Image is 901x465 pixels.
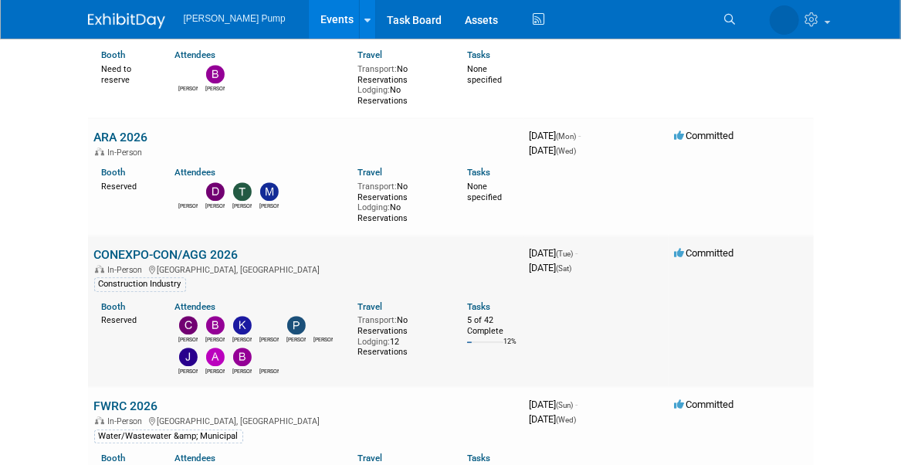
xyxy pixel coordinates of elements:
[357,453,382,463] a: Travel
[357,315,397,325] span: Transport:
[232,334,252,344] div: Kelly Seliga
[178,334,198,344] div: Christopher Thompson
[205,83,225,93] div: Bobby Zitzka
[579,130,581,141] span: -
[102,178,152,192] div: Reserved
[576,247,578,259] span: -
[178,366,198,375] div: Jake Sowders
[102,167,126,178] a: Booth
[675,130,734,141] span: Committed
[174,453,215,463] a: Attendees
[530,262,572,273] span: [DATE]
[94,130,148,144] a: ARA 2026
[184,13,286,24] span: [PERSON_NAME] Pump
[675,399,734,410] span: Committed
[530,247,578,259] span: [DATE]
[108,265,147,275] span: In-Person
[94,263,517,275] div: [GEOGRAPHIC_DATA], [GEOGRAPHIC_DATA]
[102,312,152,326] div: Reserved
[260,316,279,334] img: Amanda Smith
[206,348,225,366] img: Allan Curry
[206,182,225,201] img: David Perry
[467,301,490,312] a: Tasks
[205,366,225,375] div: Allan Curry
[530,144,577,156] span: [DATE]
[108,416,147,426] span: In-Person
[313,334,333,344] div: Ryan McHugh
[530,399,578,410] span: [DATE]
[259,201,279,210] div: Martin Strong
[174,167,215,178] a: Attendees
[178,201,198,210] div: Amanda Smith
[503,338,517,358] td: 12%
[233,348,252,366] img: Brian Lee
[314,316,333,334] img: Ryan McHugh
[467,453,490,463] a: Tasks
[232,366,252,375] div: Brian Lee
[179,348,198,366] img: Jake Sowders
[233,316,252,334] img: Kelly Seliga
[178,83,198,93] div: Amanda Smith
[357,64,397,74] span: Transport:
[286,334,306,344] div: Patrick Champagne
[557,132,577,141] span: (Mon)
[357,49,382,60] a: Travel
[357,312,444,358] div: No Reservations 12 Reservations
[557,249,574,258] span: (Tue)
[88,13,165,29] img: ExhibitDay
[357,167,382,178] a: Travel
[467,64,502,85] span: None specified
[357,337,390,347] span: Lodging:
[232,201,252,210] div: Terry Guerra
[205,201,225,210] div: David Perry
[467,167,490,178] a: Tasks
[357,85,390,95] span: Lodging:
[233,182,252,201] img: Terry Guerra
[260,182,279,201] img: Martin Strong
[467,315,517,336] div: 5 of 42 Complete
[357,301,382,312] a: Travel
[94,429,243,443] div: Water/Wastewater &amp; Municipal
[102,453,126,463] a: Booth
[205,334,225,344] div: Bobby Zitzka
[179,182,198,201] img: Amanda Smith
[102,301,126,312] a: Booth
[287,316,306,334] img: Patrick Champagne
[95,265,104,273] img: In-Person Event
[770,5,799,35] img: Amanda Smith
[557,401,574,409] span: (Sun)
[357,178,444,224] div: No Reservations No Reservations
[357,202,390,212] span: Lodging:
[174,49,215,60] a: Attendees
[95,148,104,155] img: In-Person Event
[95,416,104,424] img: In-Person Event
[206,65,225,83] img: Bobby Zitzka
[179,316,198,334] img: Christopher Thompson
[467,182,502,202] span: None specified
[94,277,186,291] div: Construction Industry
[259,366,279,375] div: Rachel Court
[179,65,198,83] img: Amanda Smith
[675,247,734,259] span: Committed
[576,399,578,410] span: -
[108,148,147,158] span: In-Person
[94,399,158,413] a: FWRC 2026
[467,49,490,60] a: Tasks
[530,130,581,141] span: [DATE]
[260,348,279,366] img: Rachel Court
[357,61,444,107] div: No Reservations No Reservations
[94,247,239,262] a: CONEXPO-CON/AGG 2026
[94,414,517,426] div: [GEOGRAPHIC_DATA], [GEOGRAPHIC_DATA]
[259,334,279,344] div: Amanda Smith
[102,61,152,85] div: Need to reserve
[557,147,577,155] span: (Wed)
[174,301,215,312] a: Attendees
[102,49,126,60] a: Booth
[108,30,147,40] span: In-Person
[557,264,572,273] span: (Sat)
[557,416,577,424] span: (Wed)
[357,182,397,192] span: Transport:
[530,413,577,425] span: [DATE]
[206,316,225,334] img: Bobby Zitzka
